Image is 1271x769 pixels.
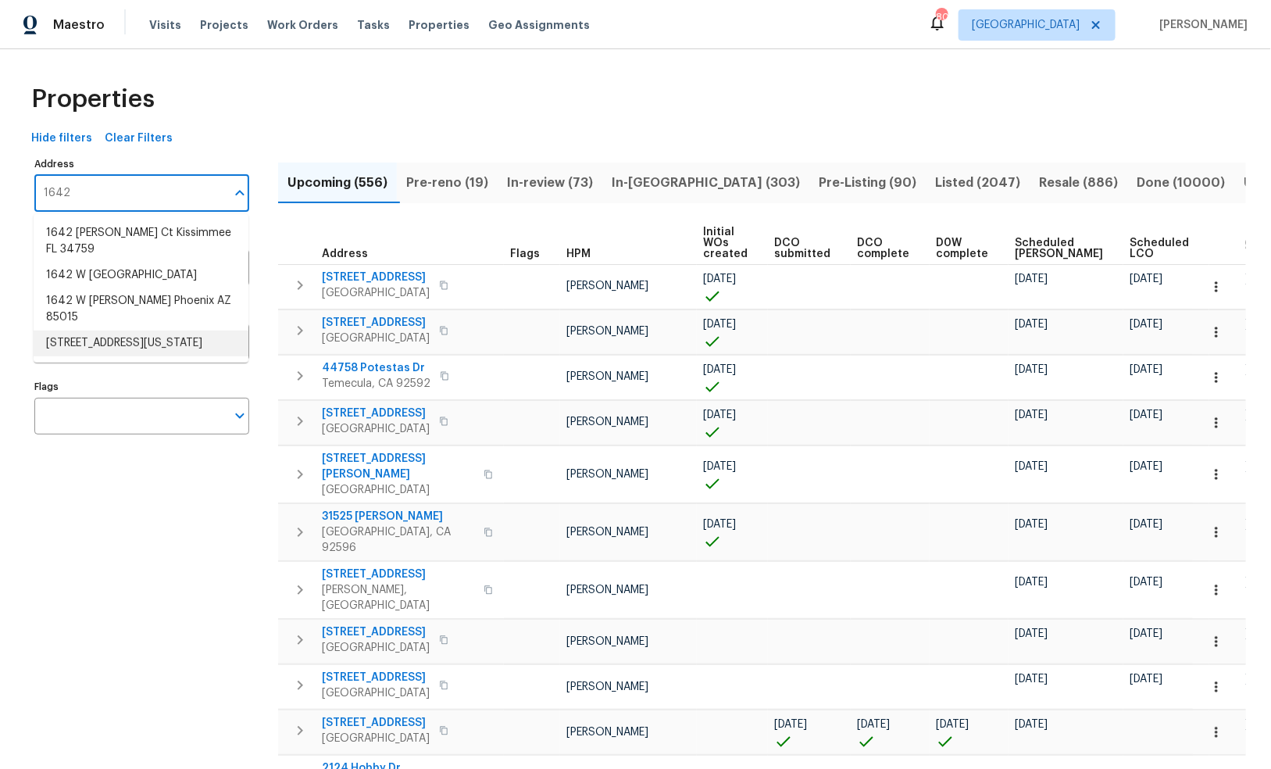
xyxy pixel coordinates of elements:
span: [STREET_ADDRESS] [322,670,430,685]
span: [DATE] [1015,719,1048,730]
span: [PERSON_NAME] [566,636,648,647]
li: 1642 W [GEOGRAPHIC_DATA] [34,263,248,288]
span: [PERSON_NAME] [566,417,648,427]
span: Upcoming (556) [287,172,387,194]
span: [DATE] [1015,519,1048,530]
span: Pre-Listing (90) [819,172,916,194]
span: Listed (2047) [935,172,1020,194]
span: [PERSON_NAME] [1153,17,1248,33]
span: [GEOGRAPHIC_DATA] [322,482,474,498]
span: Address [322,249,368,259]
span: [PERSON_NAME] [566,326,648,337]
span: [DATE] [1015,364,1048,375]
span: D0W complete [936,238,988,259]
span: [PERSON_NAME] [566,727,648,738]
span: [DATE] [1015,461,1048,472]
div: 80 [936,9,947,25]
span: [DATE] [703,461,736,472]
span: Tasks [357,20,390,30]
span: Temecula, CA 92592 [322,376,430,392]
span: [DATE] [1015,577,1048,588]
span: [DATE] [936,719,969,730]
span: [DATE] [1130,628,1162,639]
span: [PERSON_NAME], [GEOGRAPHIC_DATA] [322,582,474,613]
span: [DATE] [1130,319,1162,330]
span: [STREET_ADDRESS] [322,406,430,421]
span: Pre-reno (19) [406,172,488,194]
span: [DATE] [1130,410,1162,420]
li: 1642 [PERSON_NAME] Ct Kissimmee FL 34759 [34,220,248,263]
span: [DATE] [703,319,736,330]
button: Hide filters [25,124,98,153]
span: Resale (886) [1039,172,1118,194]
span: [DATE] [1130,674,1162,685]
span: [DATE] [774,719,807,730]
span: DCO submitted [774,238,830,259]
button: Close [229,182,251,204]
span: Properties [409,17,469,33]
label: Flags [34,382,249,392]
span: Clear Filters [105,129,173,148]
span: Geo Assignments [488,17,590,33]
span: 31525 [PERSON_NAME] [322,509,474,524]
span: [DATE] [1130,364,1162,375]
span: Scheduled [PERSON_NAME] [1015,238,1103,259]
span: Projects [200,17,248,33]
span: Scheduled LCO [1130,238,1189,259]
button: Clear Filters [98,124,179,153]
span: [DATE] [703,410,736,420]
span: [STREET_ADDRESS] [322,624,430,640]
span: [DATE] [1015,628,1048,639]
span: [DATE] [703,364,736,375]
li: 1642 W [PERSON_NAME] Phoenix AZ 85015 [34,288,248,331]
span: DCO complete [857,238,909,259]
span: In-review (73) [507,172,593,194]
span: Properties [31,91,155,107]
span: [GEOGRAPHIC_DATA] [972,17,1080,33]
span: [DATE] [1015,410,1048,420]
span: [GEOGRAPHIC_DATA] [322,640,430,656]
span: [PERSON_NAME] [566,281,648,292]
span: [DATE] [1015,319,1048,330]
span: [DATE] [1130,274,1162,284]
span: Work Orders [267,17,338,33]
span: [DATE] [1015,674,1048,685]
span: [PERSON_NAME] [566,527,648,538]
span: [GEOGRAPHIC_DATA] [322,285,430,301]
span: [GEOGRAPHIC_DATA] [322,331,430,346]
span: [PERSON_NAME] [566,585,648,596]
span: [GEOGRAPHIC_DATA], CA 92596 [322,524,474,556]
span: Maestro [53,17,105,33]
span: Flags [510,249,540,259]
span: HPM [566,249,591,259]
label: Address [34,159,249,169]
span: [STREET_ADDRESS] [322,715,430,731]
span: [DATE] [1130,577,1162,588]
span: Hide filters [31,129,92,148]
span: Initial WOs created [703,227,748,259]
span: [DATE] [1015,274,1048,284]
span: Visits [149,17,181,33]
span: Done (10000) [1137,172,1225,194]
span: [DATE] [857,719,890,730]
span: [STREET_ADDRESS] [322,315,430,331]
span: [DATE] [1130,519,1162,530]
span: [DATE] [703,274,736,284]
span: [STREET_ADDRESS] [322,567,474,582]
span: [GEOGRAPHIC_DATA] [322,421,430,437]
span: [STREET_ADDRESS] [322,270,430,285]
span: [GEOGRAPHIC_DATA] [322,731,430,746]
span: [STREET_ADDRESS][PERSON_NAME] [322,451,474,482]
button: Open [229,405,251,427]
span: [PERSON_NAME] [566,469,648,480]
span: 44758 Potestas Dr [322,360,430,376]
span: In-[GEOGRAPHIC_DATA] (303) [612,172,800,194]
span: [DATE] [1130,461,1162,472]
li: [STREET_ADDRESS][US_STATE] [34,331,248,356]
input: Search ... [34,175,226,212]
span: [DATE] [703,519,736,530]
span: [GEOGRAPHIC_DATA] [322,685,430,701]
span: [PERSON_NAME] [566,371,648,382]
span: [PERSON_NAME] [566,681,648,692]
